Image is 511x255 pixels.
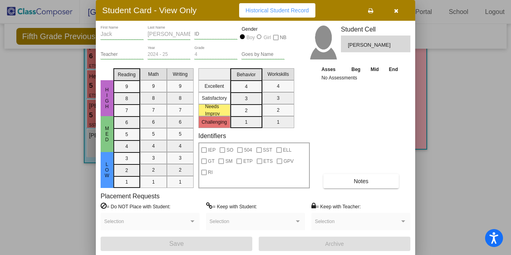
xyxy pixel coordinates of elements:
span: Save [169,240,184,247]
label: = Keep with Teacher: [311,202,361,210]
span: GPV [283,156,293,166]
span: Historical Student Record [246,7,309,14]
label: = Keep with Student: [206,202,257,210]
span: ETP [243,156,252,166]
td: No Assessments [319,74,403,82]
label: Placement Requests [101,192,160,200]
span: [PERSON_NAME] [348,41,392,49]
label: Identifiers [198,132,226,140]
h3: Student Card - View Only [102,5,197,15]
span: GT [208,156,215,166]
span: Archive [325,241,344,247]
span: HIgh [103,87,111,109]
span: SO [226,145,233,155]
input: goes by name [242,52,285,57]
span: SST [263,145,272,155]
span: ELL [283,145,291,155]
h3: Student Cell [341,26,410,33]
mat-label: Gender [242,26,285,33]
span: ETS [263,156,273,166]
button: Save [101,237,252,251]
span: Low [103,162,111,178]
button: Historical Student Record [239,3,315,18]
span: Med [103,126,111,142]
button: Notes [323,174,399,188]
th: Mid [366,65,384,74]
span: IEP [208,145,216,155]
button: Archive [259,237,410,251]
span: SM [225,156,232,166]
span: NB [280,33,287,42]
input: teacher [101,52,144,57]
th: End [384,65,403,74]
label: = Do NOT Place with Student: [101,202,170,210]
div: Girl [263,34,271,41]
span: Notes [354,178,368,184]
span: 504 [244,145,252,155]
input: grade [194,52,238,57]
span: RI [208,168,213,177]
div: Boy [246,34,255,41]
input: year [148,52,191,57]
th: Beg [346,65,365,74]
th: Asses [319,65,346,74]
